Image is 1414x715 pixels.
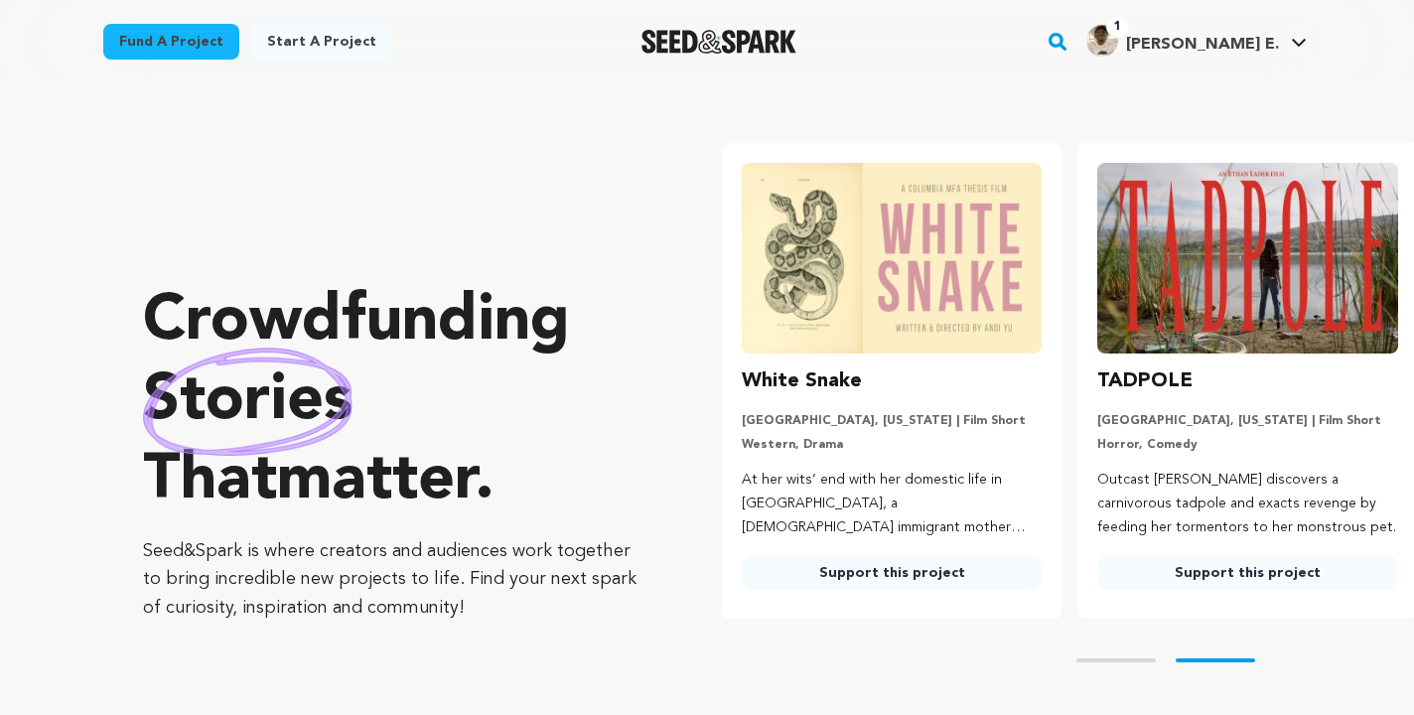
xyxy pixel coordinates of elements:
h3: TADPOLE [1097,365,1193,397]
a: Seed&Spark Homepage [641,30,797,54]
p: Western, Drama [742,437,1043,453]
a: Fund a project [103,24,239,60]
a: Start a project [251,24,392,60]
p: Outcast [PERSON_NAME] discovers a carnivorous tadpole and exacts revenge by feeding her tormentor... [1097,469,1398,539]
p: Seed&Spark is where creators and audiences work together to bring incredible new projects to life... [143,537,642,623]
p: At her wits’ end with her domestic life in [GEOGRAPHIC_DATA], a [DEMOGRAPHIC_DATA] immigrant moth... [742,469,1043,539]
p: [GEOGRAPHIC_DATA], [US_STATE] | Film Short [1097,413,1398,429]
img: TADPOLE image [1097,163,1398,354]
p: Crowdfunding that . [143,283,642,521]
span: matter [277,450,475,513]
span: Greenaway E.'s Profile [1082,21,1311,63]
p: [GEOGRAPHIC_DATA], [US_STATE] | Film Short [742,413,1043,429]
img: 67978676b86bd924.jpg [1086,25,1118,57]
a: Greenaway E.'s Profile [1082,21,1311,57]
img: White Snake image [742,163,1043,354]
a: Support this project [742,555,1043,591]
span: [PERSON_NAME] E. [1126,37,1279,53]
img: Seed&Spark Logo Dark Mode [641,30,797,54]
span: 1 [1106,17,1129,37]
img: hand sketched image [143,348,353,456]
p: Horror, Comedy [1097,437,1398,453]
div: Greenaway E.'s Profile [1086,25,1279,57]
h3: White Snake [742,365,862,397]
a: Support this project [1097,555,1398,591]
